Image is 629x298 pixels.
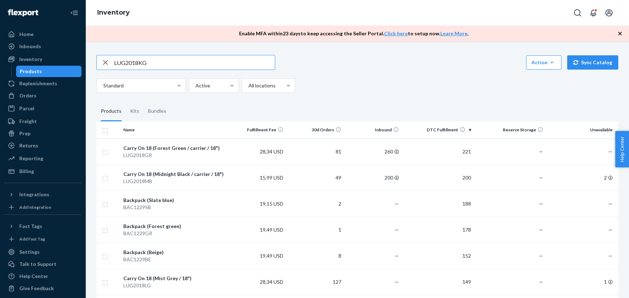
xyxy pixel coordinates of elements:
button: Open account menu [602,6,616,20]
div: Orders [19,92,36,99]
a: Inventory [97,9,130,16]
a: Returns [4,140,81,151]
div: Inbounds [19,43,41,50]
button: Close Navigation [67,6,81,20]
img: Flexport logo [8,9,38,16]
td: 2 [546,165,618,191]
div: Talk to Support [19,261,56,268]
span: 19,49 USD [260,253,283,259]
th: Unavailable [546,121,618,138]
span: 28,34 USD [260,279,283,285]
span: 19,15 USD [260,201,283,207]
div: Freight [19,118,37,125]
td: 178 [402,217,474,243]
a: Learn More [440,30,467,36]
td: 152 [402,243,474,269]
td: 1 [546,269,618,295]
div: Returns [19,142,38,149]
span: — [608,148,613,155]
span: — [539,148,543,155]
ol: breadcrumbs [91,2,135,23]
span: — [608,201,613,207]
div: Kits [130,101,139,121]
button: Integrations [4,189,81,200]
button: Open Search Box [570,6,585,20]
a: Parcel [4,103,81,114]
td: 49 [286,165,344,191]
td: 221 [402,138,474,165]
p: Enable MFA within 23 days to keep accessing the Seller Portal. to setup now. . [239,30,469,37]
a: Reporting [4,153,81,164]
div: Carry On 18 (Midnight Black / carrier / 18") [123,171,226,178]
span: Help Center [615,131,629,167]
a: Replenishments [4,78,81,89]
span: 28,34 USD [260,148,283,155]
a: Help Center [4,271,81,282]
input: Active [195,82,195,89]
th: Name [120,121,229,138]
a: Talk to Support [4,258,81,270]
div: Backpack (Beige) [123,249,226,256]
input: Search inventory by name or sku [114,55,275,70]
th: 30d Orders [286,121,344,138]
button: Sync Catalog [567,55,618,70]
div: Reporting [19,155,43,162]
td: 149 [402,269,474,295]
div: LUG2018MB [123,178,226,185]
div: Carry On 18 (Forest Green / carrier / 18") [123,145,226,152]
td: 81 [286,138,344,165]
a: Add Integration [4,203,81,212]
div: BAC1229BE [123,256,226,263]
td: 200 [344,165,402,191]
div: Backpack (Forest green) [123,223,226,230]
span: — [608,227,613,233]
div: BAC1229SB [123,204,226,211]
div: Bundles [148,101,166,121]
div: Add Integration [19,204,51,210]
div: Parcel [19,105,34,112]
button: Fast Tags [4,221,81,232]
td: 1 [286,217,344,243]
td: 188 [402,191,474,217]
div: Prep [19,130,30,137]
span: — [539,175,543,181]
div: Integrations [19,191,49,198]
div: LUG2018LG [123,282,226,289]
div: Help Center [19,273,48,280]
span: 19,49 USD [260,227,283,233]
button: Give Feedback [4,283,81,294]
div: Settings [19,248,40,256]
button: Open notifications [586,6,600,20]
span: — [539,279,543,285]
td: 127 [286,269,344,295]
th: DTC Fulfillment [402,121,474,138]
span: — [395,201,399,207]
td: 8 [286,243,344,269]
span: — [539,227,543,233]
div: Add Fast Tag [19,236,45,242]
span: — [539,253,543,259]
a: Inventory [4,54,81,65]
span: — [608,253,613,259]
th: Inbound [344,121,402,138]
div: Backpack (Slate blue) [123,197,226,204]
span: — [395,227,399,233]
div: Fast Tags [19,223,42,230]
a: Billing [4,166,81,177]
td: 260 [344,138,402,165]
a: Add Fast Tag [4,235,81,243]
a: Freight [4,116,81,127]
button: Action [526,55,561,70]
div: Give Feedback [19,285,54,292]
div: Inventory [19,56,42,63]
td: 2 [286,191,344,217]
a: Settings [4,246,81,258]
div: Carry On 18 (Mist Grey / 18") [123,275,226,282]
div: Replenishments [19,80,57,87]
th: Fulfillment Fee [229,121,286,138]
span: — [539,201,543,207]
div: LUG2018GR [123,152,226,159]
div: Products [101,101,122,121]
